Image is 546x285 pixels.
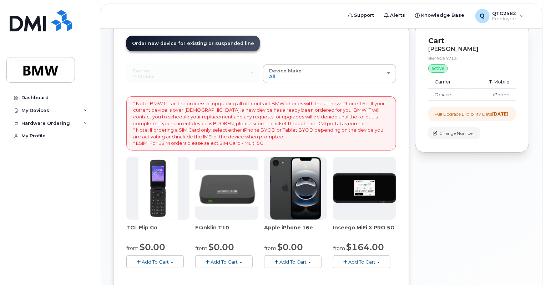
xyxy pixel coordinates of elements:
[428,46,516,52] div: [PERSON_NAME]
[277,242,303,252] span: $0.00
[428,127,480,139] button: Change Number
[264,245,276,251] small: from
[126,245,138,251] small: from
[428,55,516,61] div: 8649064713
[195,170,258,207] img: t10.jpg
[142,259,169,265] span: Add To Cart
[264,255,322,268] button: Add To Cart
[126,255,184,268] button: Add To Cart
[390,12,405,19] span: Alerts
[470,88,516,101] td: iPhone
[195,224,258,238] div: Franklin T10
[264,224,327,238] div: Apple iPhone 16e
[470,9,529,23] div: QTC2582
[133,100,389,147] p: * Note: BMW IT is in the process of upgrading all off-contract BMW phones with the all-new iPhone...
[211,259,238,265] span: Add To Cart
[410,8,470,22] a: Knowledge Base
[333,245,345,251] small: from
[435,111,509,117] div: Full Upgrade Eligibility Date
[515,254,541,280] iframe: Messenger Launcher
[428,64,448,73] div: active
[354,12,374,19] span: Support
[346,242,384,252] span: $164.00
[428,76,470,88] td: Carrier
[421,12,465,19] span: Knowledge Base
[132,41,254,46] span: Order new device for existing or suspended line
[480,12,485,20] span: Q
[333,255,390,268] button: Add To Cart
[343,8,379,22] a: Support
[195,245,207,251] small: from
[195,255,253,268] button: Add To Cart
[379,8,410,22] a: Alerts
[333,224,396,238] div: Inseego MiFi X PRO 5G
[269,68,302,73] span: Device Make
[428,88,470,101] td: Device
[492,10,516,16] span: QTC2582
[263,64,396,83] button: Device Make All
[279,259,307,265] span: Add To Cart
[470,76,516,88] td: T-Mobile
[126,224,189,238] div: TCL Flip Go
[270,157,322,220] img: iphone16e.png
[138,157,178,220] img: TCL_FLIP_MODE.jpg
[428,36,516,46] p: Cart
[348,259,375,265] span: Add To Cart
[439,130,474,137] span: Change Number
[140,242,165,252] span: $0.00
[492,111,509,117] strong: [DATE]
[492,16,516,22] span: Employee
[208,242,234,252] span: $0.00
[269,73,275,79] span: All
[333,173,396,203] img: cut_small_inseego_5G.jpg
